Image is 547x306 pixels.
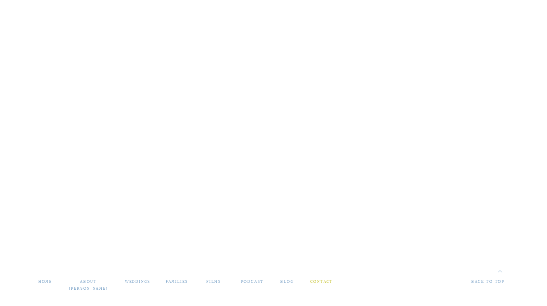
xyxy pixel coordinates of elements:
[36,279,54,286] a: home
[279,279,295,286] a: blog
[238,279,266,286] a: PODCAST
[165,279,189,286] a: families
[67,279,110,286] a: about [PERSON_NAME]
[202,279,226,286] a: films
[123,279,152,286] a: weddings
[454,279,505,286] a: back to top
[308,279,335,286] a: contact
